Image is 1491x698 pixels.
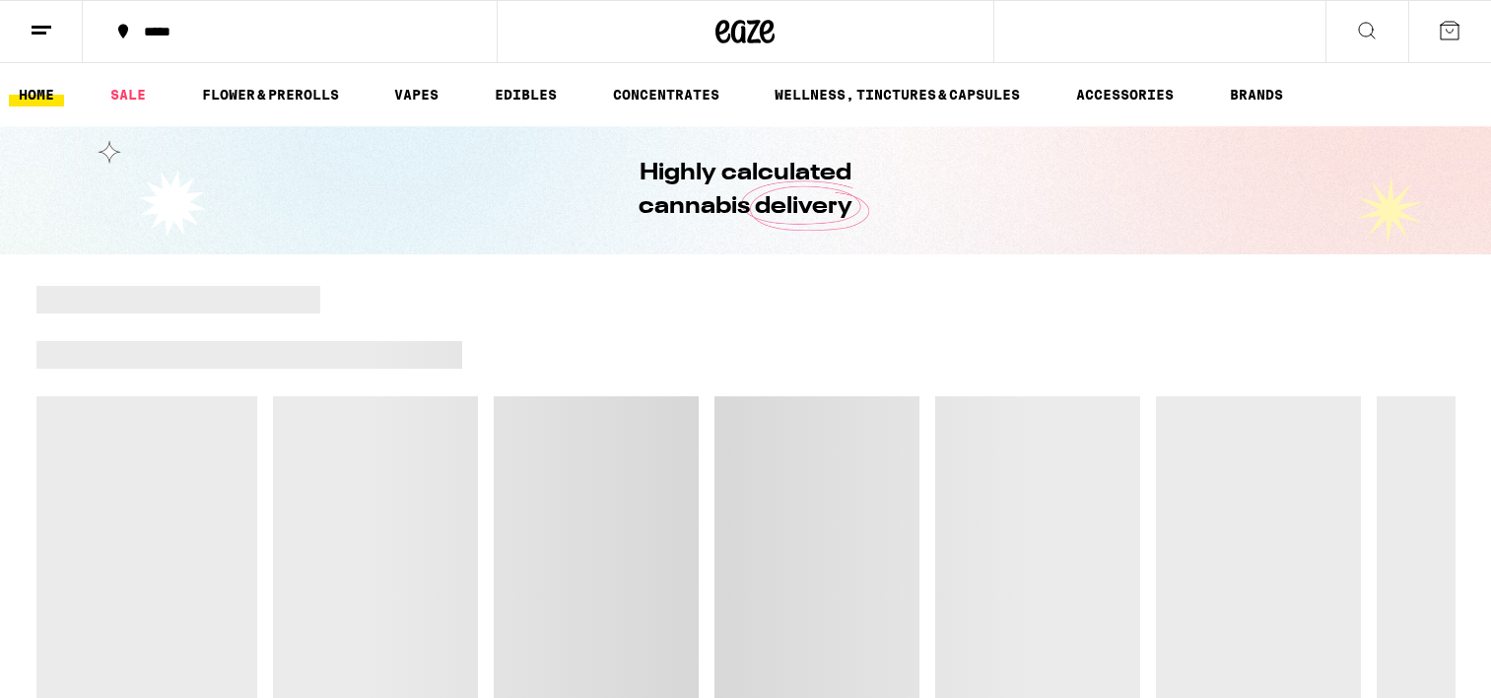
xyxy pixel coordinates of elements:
a: FLOWER & PREROLLS [192,83,349,106]
a: VAPES [384,83,448,106]
a: BRANDS [1220,83,1293,106]
a: EDIBLES [485,83,567,106]
a: CONCENTRATES [603,83,729,106]
a: HOME [9,83,64,106]
a: WELLNESS, TINCTURES & CAPSULES [765,83,1030,106]
a: SALE [101,83,156,106]
a: ACCESSORIES [1066,83,1184,106]
h1: Highly calculated cannabis delivery [583,157,909,224]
